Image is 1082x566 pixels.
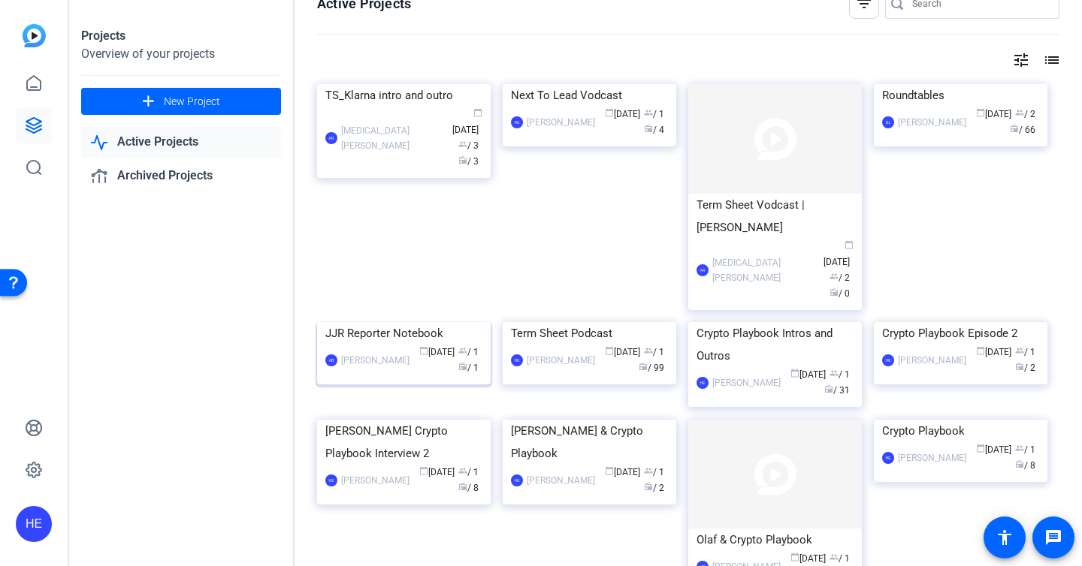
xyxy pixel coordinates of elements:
[639,363,664,373] span: / 99
[639,362,648,371] span: radio
[458,362,467,371] span: radio
[458,482,467,491] span: radio
[644,466,653,475] span: group
[845,240,854,249] span: calendar_today
[712,255,816,285] div: [MEDICAL_DATA][PERSON_NAME]
[419,467,455,477] span: [DATE]
[458,483,479,493] span: / 8
[644,483,664,493] span: / 2
[605,346,614,355] span: calendar_today
[458,140,479,151] span: / 3
[458,155,467,164] span: radio
[830,552,839,561] span: group
[325,132,337,144] div: AR
[1044,528,1062,546] mat-icon: message
[527,353,595,368] div: [PERSON_NAME]
[976,444,985,453] span: calendar_today
[976,108,985,117] span: calendar_today
[830,369,850,380] span: / 1
[830,553,850,564] span: / 1
[824,384,833,393] span: radio
[1010,125,1035,135] span: / 66
[325,84,482,107] div: TS_Klarna intro and outro
[830,288,850,299] span: / 0
[830,288,839,297] span: radio
[1012,51,1030,69] mat-icon: tune
[81,161,281,191] a: Archived Projects
[325,354,337,366] div: AB
[419,346,428,355] span: calendar_today
[1015,459,1024,468] span: radio
[644,109,664,119] span: / 1
[527,115,595,130] div: [PERSON_NAME]
[605,467,640,477] span: [DATE]
[341,353,410,368] div: [PERSON_NAME]
[23,24,46,47] img: blue-gradient.svg
[697,264,709,276] div: AR
[341,473,410,488] div: [PERSON_NAME]
[1015,444,1024,453] span: group
[605,347,640,357] span: [DATE]
[824,241,854,267] span: [DATE]
[644,467,664,477] span: / 1
[1015,346,1024,355] span: group
[712,375,781,390] div: [PERSON_NAME]
[996,528,1014,546] mat-icon: accessibility
[790,552,799,561] span: calendar_today
[697,528,854,551] div: Olaf & Crypto Playbook
[81,88,281,115] button: New Project
[830,272,850,283] span: / 2
[325,420,482,465] div: [PERSON_NAME] Crypto Playbook Interview 2
[882,452,894,464] div: HE
[511,116,523,128] div: HE
[458,346,467,355] span: group
[1015,363,1035,373] span: / 2
[790,369,826,380] span: [DATE]
[605,108,614,117] span: calendar_today
[1015,109,1035,119] span: / 2
[473,108,482,117] span: calendar_today
[644,108,653,117] span: group
[882,116,894,128] div: DL
[697,377,709,389] div: HE
[325,474,337,486] div: HE
[697,322,854,367] div: Crypto Playbook Intros and Outros
[644,482,653,491] span: radio
[511,474,523,486] div: HE
[16,506,52,542] div: HE
[139,92,158,111] mat-icon: add
[644,124,653,133] span: radio
[81,45,281,63] div: Overview of your projects
[644,347,664,357] span: / 1
[976,444,1011,455] span: [DATE]
[824,385,850,396] span: / 31
[511,84,668,107] div: Next To Lead Vodcast
[458,140,467,149] span: group
[830,272,839,281] span: group
[697,194,854,239] div: Term Sheet Vodcast | [PERSON_NAME]
[976,347,1011,357] span: [DATE]
[898,353,966,368] div: [PERSON_NAME]
[1041,51,1059,69] mat-icon: list
[1010,124,1019,133] span: radio
[81,127,281,158] a: Active Projects
[458,467,479,477] span: / 1
[882,420,1039,442] div: Crypto Playbook
[790,553,826,564] span: [DATE]
[81,27,281,45] div: Projects
[605,109,640,119] span: [DATE]
[1015,108,1024,117] span: group
[1015,444,1035,455] span: / 1
[341,123,445,153] div: [MEDICAL_DATA][PERSON_NAME]
[882,322,1039,345] div: Crypto Playbook Episode 2
[790,369,799,378] span: calendar_today
[1015,460,1035,471] span: / 8
[419,347,455,357] span: [DATE]
[898,450,966,465] div: [PERSON_NAME]
[527,473,595,488] div: [PERSON_NAME]
[976,109,1011,119] span: [DATE]
[1015,362,1024,371] span: radio
[458,347,479,357] span: / 1
[511,322,668,345] div: Term Sheet Podcast
[898,115,966,130] div: [PERSON_NAME]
